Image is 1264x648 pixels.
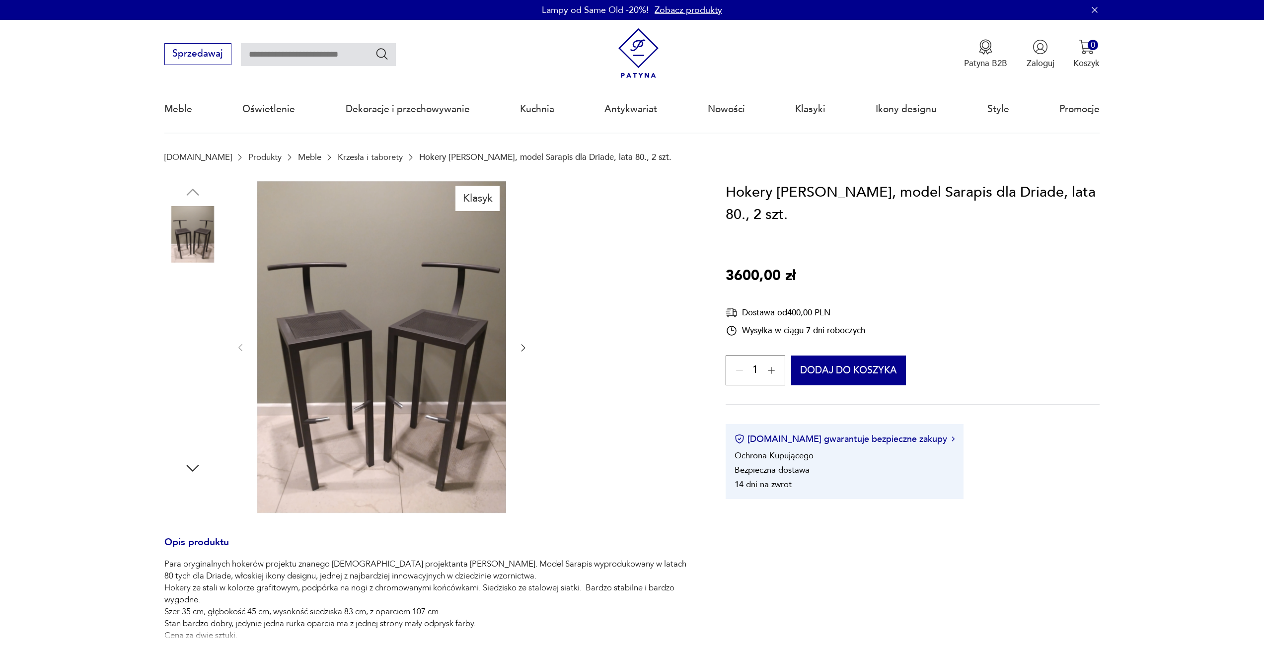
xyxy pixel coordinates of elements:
[164,396,221,452] img: Zdjęcie produktu Hokery Philippe Starck, model Sarapis dla Driade, lata 80., 2 szt.
[1027,39,1054,69] button: Zaloguj
[726,265,796,288] p: 3600,00 zł
[242,86,295,132] a: Oświetlenie
[613,28,664,78] img: Patyna - sklep z meblami i dekoracjami vintage
[735,479,792,490] li: 14 dni na zwrot
[248,152,282,162] a: Produkty
[726,306,865,319] div: Dostawa od 400,00 PLN
[655,4,722,16] a: Zobacz produkty
[1073,58,1100,69] p: Koszyk
[455,186,500,211] div: Klasyk
[164,539,697,559] h3: Opis produktu
[164,558,697,642] p: Para oryginalnych hokerów projektu znanego [DEMOGRAPHIC_DATA] projektanta [PERSON_NAME]. Model Sa...
[520,86,554,132] a: Kuchnia
[791,356,906,385] button: Dodaj do koszyka
[978,39,993,55] img: Ikona medalu
[164,51,231,59] a: Sprzedawaj
[726,181,1100,226] h1: Hokery [PERSON_NAME], model Sarapis dla Driade, lata 80., 2 szt.
[298,152,321,162] a: Meble
[952,436,955,441] img: Ikona strzałki w prawo
[708,86,745,132] a: Nowości
[964,58,1007,69] p: Patyna B2B
[1088,40,1098,50] div: 0
[164,86,192,132] a: Meble
[1027,58,1054,69] p: Zaloguj
[164,206,221,263] img: Zdjęcie produktu Hokery Philippe Starck, model Sarapis dla Driade, lata 80., 2 szt.
[164,333,221,389] img: Zdjęcie produktu Hokery Philippe Starck, model Sarapis dla Driade, lata 80., 2 szt.
[542,4,649,16] p: Lampy od Same Old -20%!
[604,86,657,132] a: Antykwariat
[1073,39,1100,69] button: 0Koszyk
[876,86,937,132] a: Ikony designu
[164,43,231,65] button: Sprzedawaj
[795,86,825,132] a: Klasyki
[735,464,810,476] li: Bezpieczna dostawa
[735,433,955,445] button: [DOMAIN_NAME] gwarantuje bezpieczne zakupy
[964,39,1007,69] button: Patyna B2B
[735,450,814,461] li: Ochrona Kupującego
[752,366,758,374] span: 1
[164,152,232,162] a: [DOMAIN_NAME]
[346,86,470,132] a: Dekoracje i przechowywanie
[419,152,671,162] p: Hokery [PERSON_NAME], model Sarapis dla Driade, lata 80., 2 szt.
[1059,86,1100,132] a: Promocje
[726,325,865,337] div: Wysyłka w ciągu 7 dni roboczych
[726,306,738,319] img: Ikona dostawy
[375,47,389,61] button: Szukaj
[164,269,221,326] img: Zdjęcie produktu Hokery Philippe Starck, model Sarapis dla Driade, lata 80., 2 szt.
[1033,39,1048,55] img: Ikonka użytkownika
[338,152,403,162] a: Krzesła i taborety
[257,181,506,513] img: Zdjęcie produktu Hokery Philippe Starck, model Sarapis dla Driade, lata 80., 2 szt.
[1079,39,1094,55] img: Ikona koszyka
[987,86,1009,132] a: Style
[735,434,744,444] img: Ikona certyfikatu
[964,39,1007,69] a: Ikona medaluPatyna B2B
